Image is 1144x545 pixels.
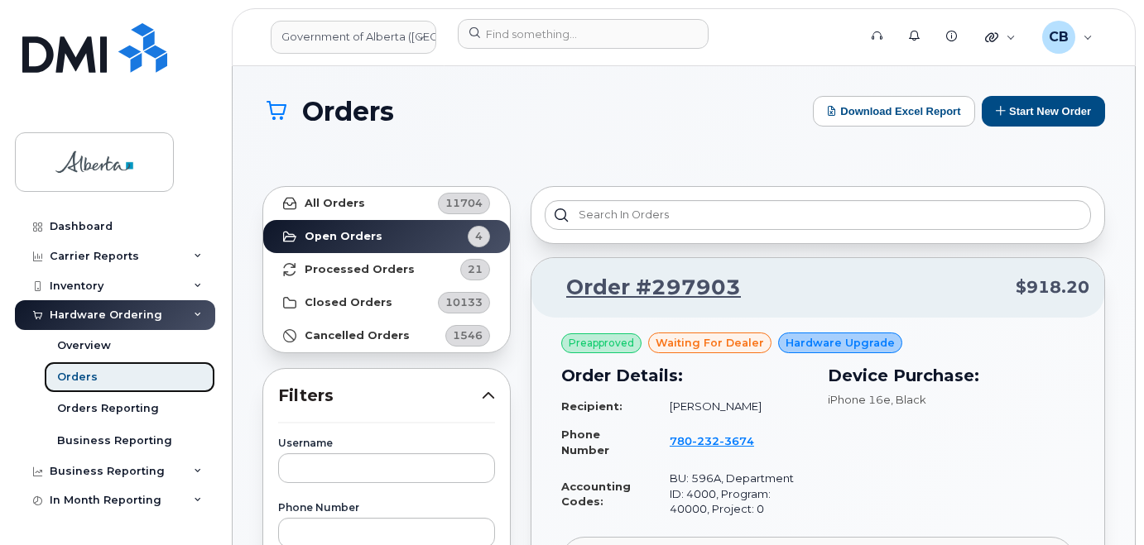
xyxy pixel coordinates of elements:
[305,329,410,342] strong: Cancelled Orders
[263,220,510,253] a: Open Orders4
[263,187,510,220] a: All Orders11704
[263,253,510,286] a: Processed Orders21
[278,384,482,408] span: Filters
[719,434,754,447] span: 3674
[445,294,483,310] span: 10133
[569,336,634,351] span: Preapproved
[305,296,392,309] strong: Closed Orders
[561,428,609,457] strong: Phone Number
[278,503,495,513] label: Phone Number
[828,363,1074,388] h3: Device Purchase:
[655,392,808,421] td: [PERSON_NAME]
[656,335,764,351] span: waiting for dealer
[278,438,495,448] label: Username
[475,228,483,244] span: 4
[655,464,808,523] td: BU: 596A, Department ID: 4000, Program: 40000, Project: 0
[468,261,483,277] span: 21
[305,230,382,243] strong: Open Orders
[692,434,719,447] span: 232
[305,197,365,210] strong: All Orders
[670,434,754,447] span: 780
[982,96,1105,127] button: Start New Order
[561,399,622,413] strong: Recipient:
[828,393,891,406] span: iPhone 16e
[546,273,741,303] a: Order #297903
[545,200,1091,230] input: Search in orders
[891,393,926,406] span: , Black
[263,319,510,352] a: Cancelled Orders1546
[453,327,483,343] span: 1546
[813,96,975,127] button: Download Excel Report
[670,434,774,447] a: 7802323674
[1016,275,1089,299] span: $918.20
[445,195,483,211] span: 11704
[263,286,510,319] a: Closed Orders10133
[305,263,415,276] strong: Processed Orders
[561,363,808,388] h3: Order Details:
[302,97,394,126] span: Orders
[786,335,895,351] span: Hardware Upgrade
[561,480,631,509] strong: Accounting Codes:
